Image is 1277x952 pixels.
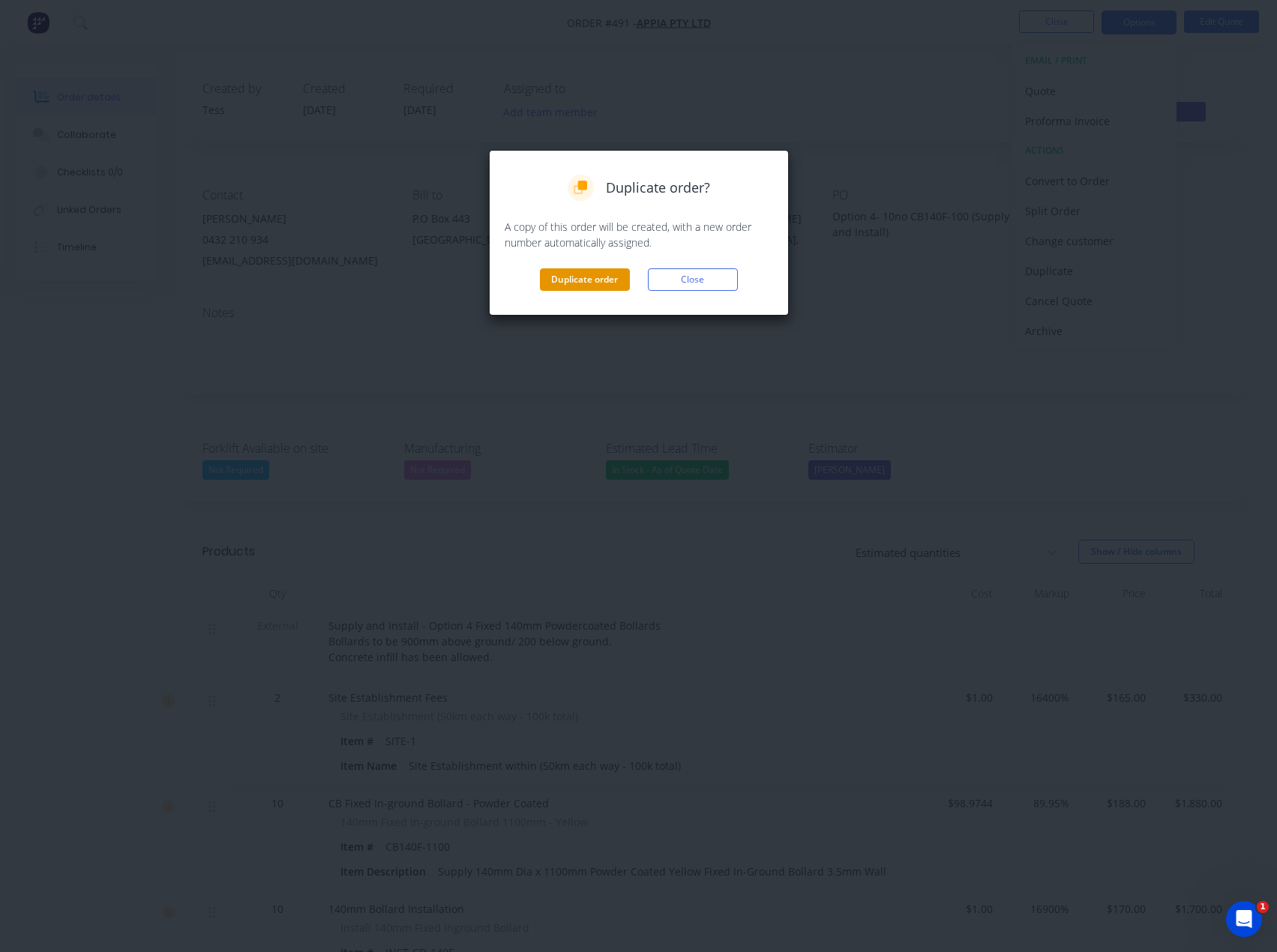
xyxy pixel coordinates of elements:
button: Duplicate order [540,268,630,291]
button: Close [648,268,738,291]
iframe: Intercom live chat [1226,901,1262,937]
span: 1 [1257,901,1269,913]
span: Duplicate order? [606,178,710,198]
p: A copy of this order will be created, with a new order number automatically assigned. [505,219,773,250]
